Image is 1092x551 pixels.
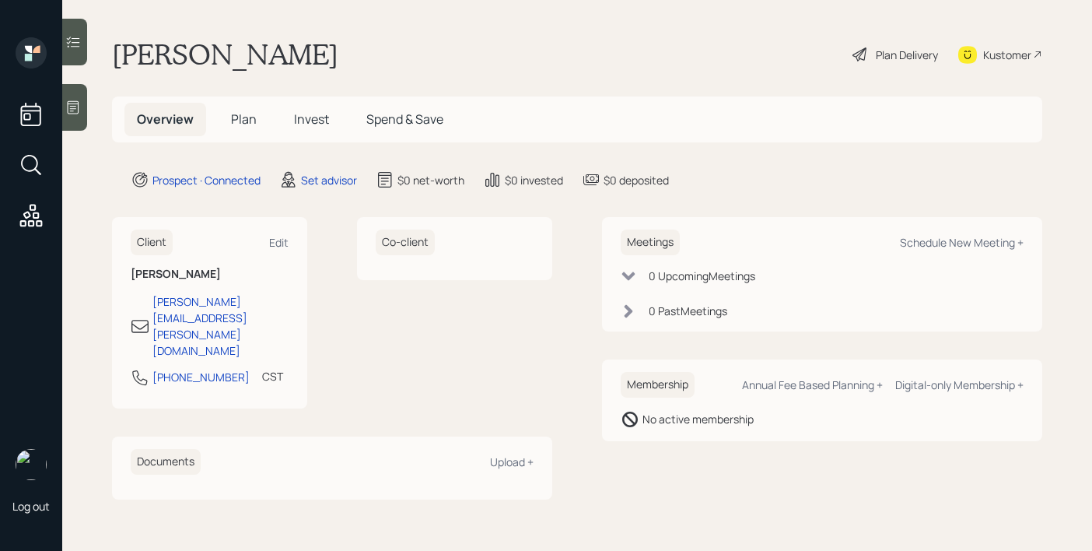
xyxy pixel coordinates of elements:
div: [PERSON_NAME][EMAIL_ADDRESS][PERSON_NAME][DOMAIN_NAME] [152,293,289,359]
h6: Meetings [621,230,680,255]
img: robby-grisanti-headshot.png [16,449,47,480]
div: CST [262,368,283,384]
div: Edit [269,235,289,250]
div: 0 Past Meeting s [649,303,727,319]
span: Invest [294,111,329,128]
span: Plan [231,111,257,128]
span: Spend & Save [366,111,443,128]
div: $0 net-worth [397,172,464,188]
div: $0 deposited [604,172,669,188]
div: Schedule New Meeting + [900,235,1024,250]
div: Set advisor [301,172,357,188]
h6: [PERSON_NAME] [131,268,289,281]
h6: Documents [131,449,201,475]
div: No active membership [642,411,754,427]
h6: Membership [621,372,695,398]
div: Log out [12,499,50,514]
div: Plan Delivery [876,47,938,63]
span: Overview [137,111,194,128]
h6: Co-client [376,230,435,255]
div: $0 invested [505,172,563,188]
div: Annual Fee Based Planning + [742,377,883,392]
h6: Client [131,230,173,255]
div: Upload + [490,454,534,469]
div: Digital-only Membership + [895,377,1024,392]
div: [PHONE_NUMBER] [152,369,250,385]
div: Kustomer [983,47,1031,63]
div: Prospect · Connected [152,172,261,188]
h1: [PERSON_NAME] [112,37,338,72]
div: 0 Upcoming Meeting s [649,268,755,284]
